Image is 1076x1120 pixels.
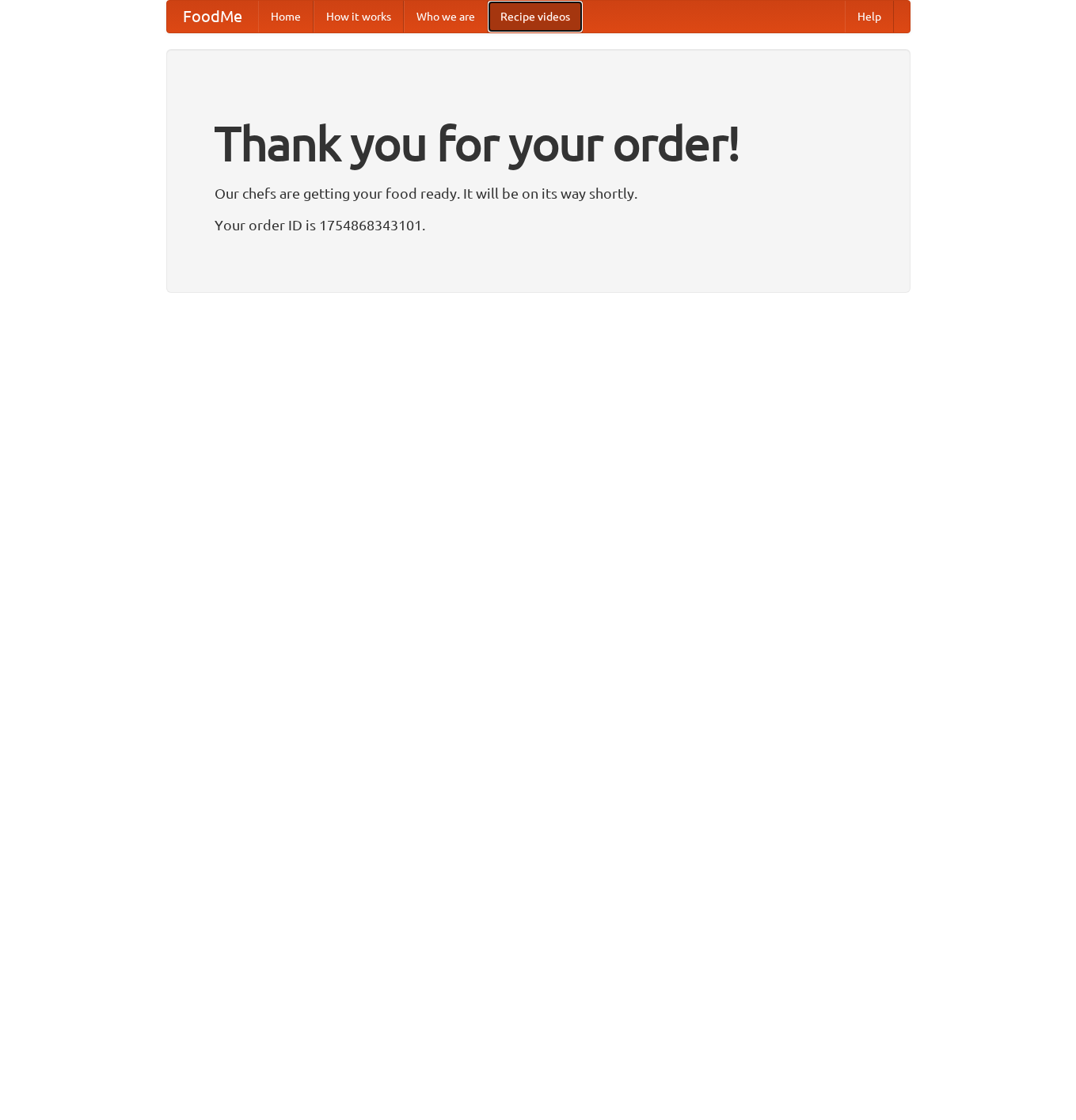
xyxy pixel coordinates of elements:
[314,1,404,32] a: How it works
[404,1,488,32] a: Who we are
[167,1,258,32] a: FoodMe
[845,1,894,32] a: Help
[215,105,862,181] h1: Thank you for your order!
[215,181,862,205] p: Our chefs are getting your food ready. It will be on its way shortly.
[488,1,583,32] a: Recipe videos
[215,213,862,237] p: Your order ID is 1754868343101.
[258,1,314,32] a: Home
